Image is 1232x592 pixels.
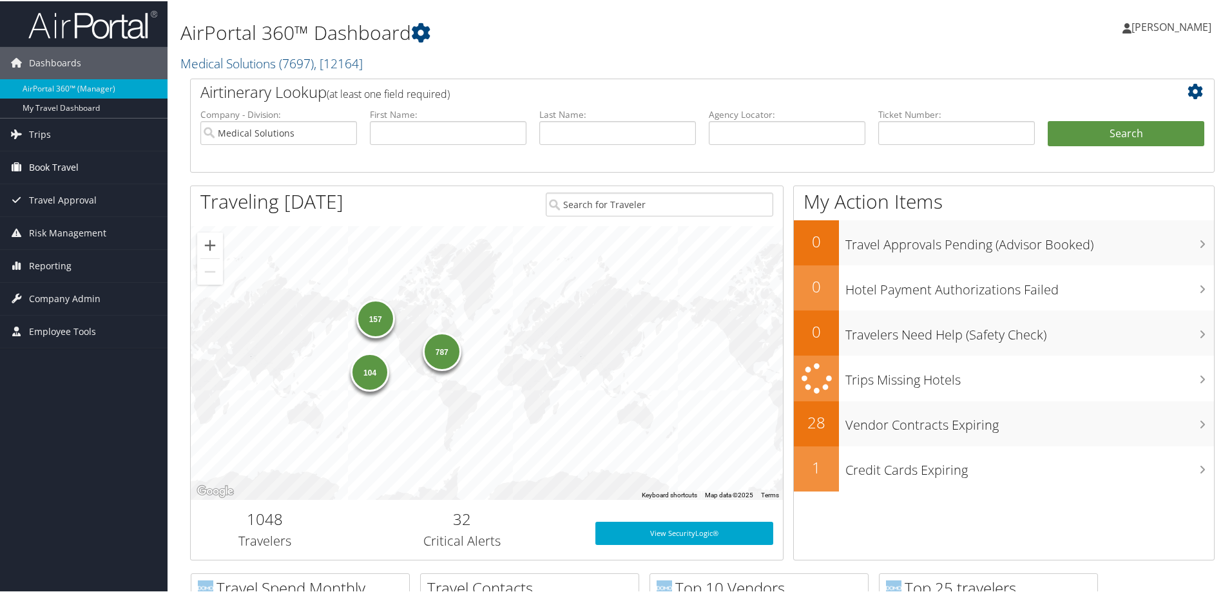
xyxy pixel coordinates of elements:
button: Zoom in [197,231,223,257]
h3: Travel Approvals Pending (Advisor Booked) [845,228,1214,253]
span: Travel Approval [29,183,97,215]
a: 1Credit Cards Expiring [794,445,1214,490]
h2: 0 [794,274,839,296]
button: Zoom out [197,258,223,283]
h3: Critical Alerts [349,531,576,549]
span: ( 7697 ) [279,53,314,71]
h2: 1048 [200,507,329,529]
div: 157 [356,298,394,337]
h1: My Action Items [794,187,1214,214]
a: Open this area in Google Maps (opens a new window) [194,482,236,499]
h3: Vendor Contracts Expiring [845,408,1214,433]
a: 0Hotel Payment Authorizations Failed [794,264,1214,309]
span: Trips [29,117,51,149]
h2: 0 [794,320,839,341]
button: Keyboard shortcuts [642,490,697,499]
h2: 0 [794,229,839,251]
span: Company Admin [29,282,101,314]
input: Search for Traveler [546,191,773,215]
span: [PERSON_NAME] [1131,19,1211,33]
div: 104 [351,351,389,390]
a: Medical Solutions [180,53,363,71]
h3: Trips Missing Hotels [845,363,1214,388]
span: Dashboards [29,46,81,78]
label: Company - Division: [200,107,357,120]
img: airportal-logo.png [28,8,157,39]
span: Employee Tools [29,314,96,347]
div: 787 [422,331,461,370]
h2: 32 [349,507,576,529]
span: , [ 12164 ] [314,53,363,71]
a: 0Travelers Need Help (Safety Check) [794,309,1214,354]
label: Agency Locator: [709,107,865,120]
h3: Travelers [200,531,329,549]
h1: Traveling [DATE] [200,187,343,214]
span: Risk Management [29,216,106,248]
h2: 28 [794,410,839,432]
span: Reporting [29,249,72,281]
a: 28Vendor Contracts Expiring [794,400,1214,445]
h3: Credit Cards Expiring [845,454,1214,478]
img: Google [194,482,236,499]
h2: Airtinerary Lookup [200,80,1119,102]
h1: AirPortal 360™ Dashboard [180,18,876,45]
label: Ticket Number: [878,107,1035,120]
a: 0Travel Approvals Pending (Advisor Booked) [794,219,1214,264]
a: View SecurityLogic® [595,520,773,544]
label: Last Name: [539,107,696,120]
a: Trips Missing Hotels [794,354,1214,400]
h3: Travelers Need Help (Safety Check) [845,318,1214,343]
span: Book Travel [29,150,79,182]
h2: 1 [794,455,839,477]
span: Map data ©2025 [705,490,753,497]
h3: Hotel Payment Authorizations Failed [845,273,1214,298]
a: Terms (opens in new tab) [761,490,779,497]
span: (at least one field required) [327,86,450,100]
a: [PERSON_NAME] [1122,6,1224,45]
label: First Name: [370,107,526,120]
button: Search [1048,120,1204,146]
